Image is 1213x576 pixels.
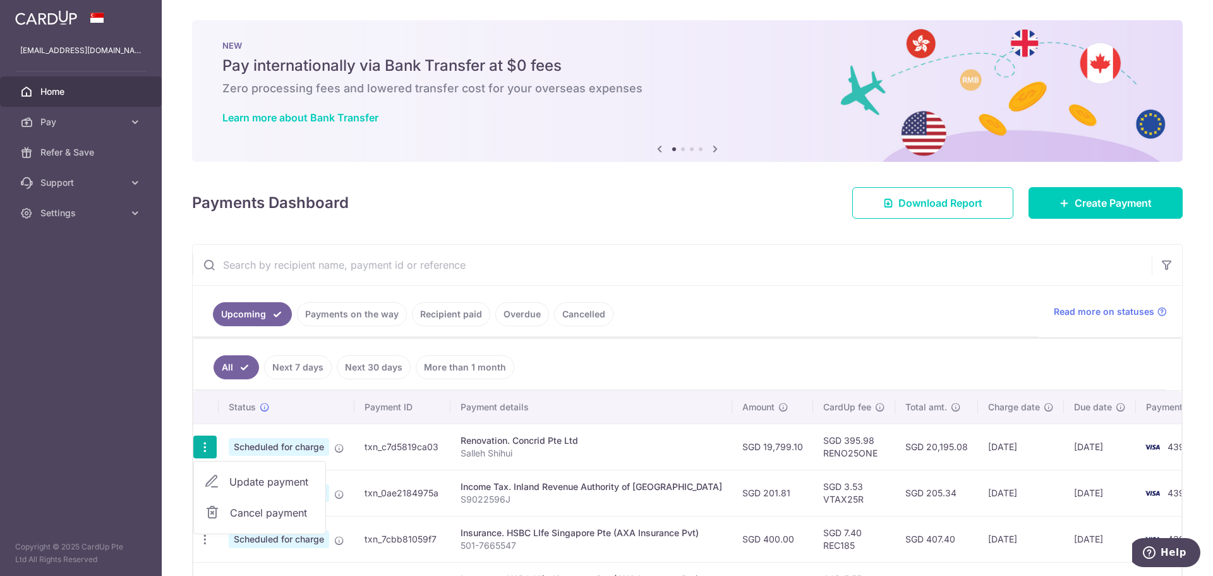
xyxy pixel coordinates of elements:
[1140,439,1165,455] img: Bank Card
[1064,516,1136,562] td: [DATE]
[461,539,722,552] p: 501-7665547
[354,391,450,424] th: Payment ID
[1064,470,1136,516] td: [DATE]
[193,245,1152,285] input: Search by recipient name, payment id or reference
[1064,424,1136,470] td: [DATE]
[461,527,722,539] div: Insurance. HSBC LIfe Singapore Pte (AXA Insurance Pvt)
[40,207,124,219] span: Settings
[978,470,1064,516] td: [DATE]
[732,424,813,470] td: SGD 19,799.10
[732,516,813,562] td: SGD 400.00
[461,493,722,506] p: S9022596J
[222,40,1152,51] p: NEW
[988,401,1040,414] span: Charge date
[1054,305,1167,318] a: Read more on statuses
[905,401,947,414] span: Total amt.
[742,401,775,414] span: Amount
[852,187,1013,219] a: Download Report
[192,20,1183,162] img: Bank transfer banner
[412,302,490,326] a: Recipient paid
[229,438,329,456] span: Scheduled for charge
[1140,486,1165,501] img: Bank Card
[264,355,332,379] a: Next 7 days
[461,434,722,447] div: Renovation. Concrid Pte Ltd
[895,516,978,562] td: SGD 407.40
[354,470,450,516] td: txn_0ae2184975a
[813,516,895,562] td: SGD 7.40 REC185
[1074,401,1112,414] span: Due date
[40,146,124,159] span: Refer & Save
[1168,534,1190,544] span: 4390
[337,355,411,379] a: Next 30 days
[192,192,349,214] h4: Payments Dashboard
[732,470,813,516] td: SGD 201.81
[978,424,1064,470] td: [DATE]
[222,56,1152,76] h5: Pay internationally via Bank Transfer at $0 fees
[1168,487,1190,498] span: 4390
[229,401,256,414] span: Status
[229,530,329,548] span: Scheduled for charge
[354,516,450,562] td: txn_7cbb81059f7
[222,81,1152,96] h6: Zero processing fees and lowered transfer cost for your overseas expenses
[813,470,895,516] td: SGD 3.53 VTAX25R
[895,424,978,470] td: SGD 20,195.08
[40,176,124,189] span: Support
[1168,441,1190,452] span: 4390
[213,302,292,326] a: Upcoming
[1075,195,1152,211] span: Create Payment
[450,391,732,424] th: Payment details
[40,116,124,128] span: Pay
[1140,532,1165,547] img: Bank Card
[297,302,407,326] a: Payments on the way
[40,85,124,98] span: Home
[895,470,978,516] td: SGD 205.34
[978,516,1064,562] td: [DATE]
[1029,187,1183,219] a: Create Payment
[813,424,895,470] td: SGD 395.98 RENO25ONE
[15,10,77,25] img: CardUp
[554,302,613,326] a: Cancelled
[495,302,549,326] a: Overdue
[898,195,982,211] span: Download Report
[416,355,514,379] a: More than 1 month
[461,481,722,493] div: Income Tax. Inland Revenue Authority of [GEOGRAPHIC_DATA]
[1132,538,1200,570] iframe: Opens a widget where you can find more information
[354,424,450,470] td: txn_c7d5819ca03
[222,111,378,124] a: Learn more about Bank Transfer
[20,44,142,57] p: [EMAIL_ADDRESS][DOMAIN_NAME]
[1054,305,1154,318] span: Read more on statuses
[823,401,871,414] span: CardUp fee
[214,355,259,379] a: All
[461,447,722,460] p: Salleh Shihui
